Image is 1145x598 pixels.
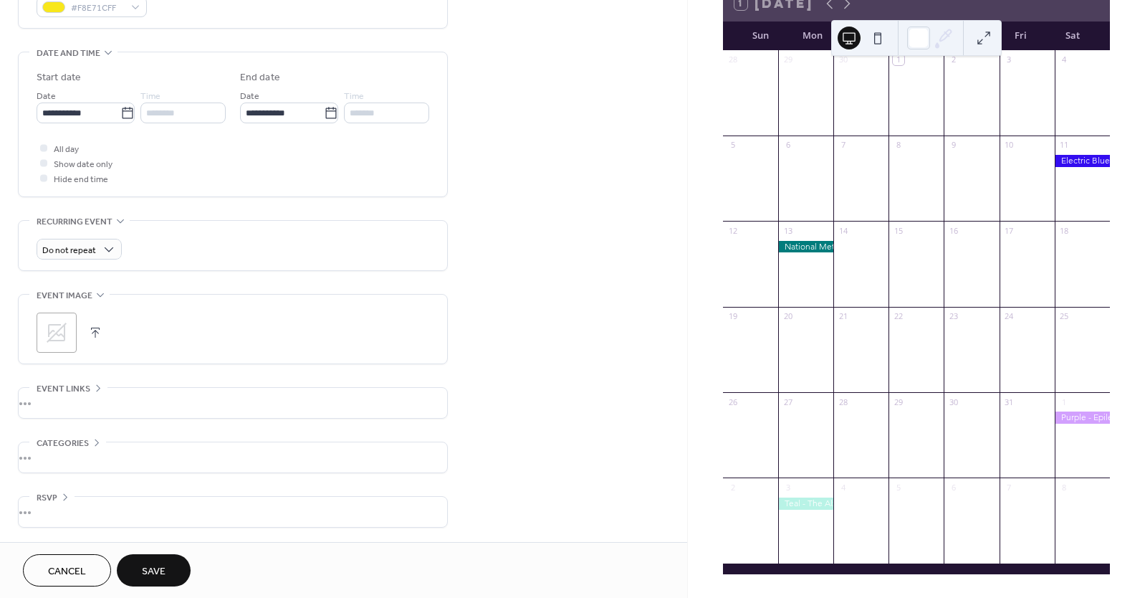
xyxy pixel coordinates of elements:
[893,482,904,493] div: 5
[838,397,848,407] div: 28
[948,397,959,407] div: 30
[893,225,904,236] div: 15
[782,482,793,493] div: 3
[948,311,959,322] div: 23
[727,397,738,407] div: 26
[19,442,447,473] div: •••
[948,140,959,151] div: 9
[117,554,191,587] button: Save
[782,54,793,65] div: 29
[42,242,96,259] span: Do not repeat
[1055,155,1110,167] div: Electric Blue ~ National Coming Out Day + Anniversary Of the 2nd Marches On Washington For LGBTQ ...
[1004,54,1015,65] div: 3
[893,397,904,407] div: 29
[48,564,86,579] span: Cancel
[37,381,90,397] span: Event links
[37,214,112,229] span: Recurring event
[1055,412,1110,424] div: Purple - Epilepsy Awareness Month
[1004,397,1015,407] div: 31
[1059,482,1070,493] div: 8
[37,89,56,104] span: Date
[893,54,904,65] div: 1
[786,22,838,50] div: Mon
[1059,311,1070,322] div: 25
[782,397,793,407] div: 27
[1059,225,1070,236] div: 18
[240,70,280,85] div: End date
[782,311,793,322] div: 20
[778,498,833,510] div: Teal - The Alzheimer's Foundation of America's annual Light the World in Teal
[240,89,259,104] span: Date
[37,490,57,506] span: RSVP
[948,225,959,236] div: 16
[1059,140,1070,151] div: 11
[727,54,738,65] div: 28
[19,388,447,418] div: •••
[838,482,848,493] div: 4
[838,311,848,322] div: 21
[54,142,79,157] span: All day
[1059,54,1070,65] div: 4
[1004,140,1015,151] div: 10
[1046,22,1098,50] div: Sat
[54,172,108,187] span: Hide end time
[727,225,738,236] div: 12
[727,140,738,151] div: 5
[140,89,161,104] span: Time
[71,1,124,16] span: #F8E71CFF
[782,140,793,151] div: 6
[37,313,77,353] div: ;
[1004,482,1015,493] div: 7
[893,140,904,151] div: 8
[37,70,81,85] div: Start date
[19,497,447,527] div: •••
[142,564,166,579] span: Save
[838,54,848,65] div: 30
[727,482,738,493] div: 2
[1059,397,1070,407] div: 1
[782,225,793,236] div: 13
[838,225,848,236] div: 14
[734,22,787,50] div: Sun
[948,54,959,65] div: 2
[1004,225,1015,236] div: 17
[37,288,92,303] span: Event image
[37,46,100,61] span: Date and time
[37,436,89,451] span: Categories
[23,554,111,587] button: Cancel
[948,482,959,493] div: 6
[778,241,833,253] div: National Metastatic Breast Cancer Awareness Day - Teal, green & Pink
[995,22,1047,50] div: Fri
[54,157,112,172] span: Show date only
[727,311,738,322] div: 19
[1004,311,1015,322] div: 24
[838,140,848,151] div: 7
[344,89,364,104] span: Time
[893,311,904,322] div: 22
